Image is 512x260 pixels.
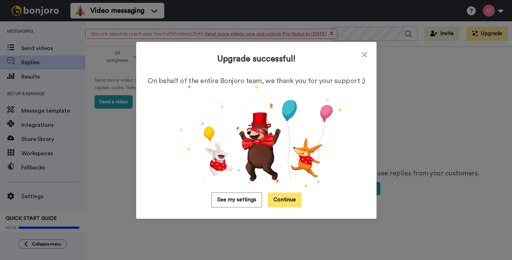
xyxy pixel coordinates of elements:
h1: Upgrade successful! [217,53,296,65]
button: See my settings [212,193,262,207]
button: Continue [268,193,302,207]
img: upgrade-success.gif [167,86,345,193]
h2: On behalf of the entire Bonjoro team, we thank you for your support ;) [148,76,365,86]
